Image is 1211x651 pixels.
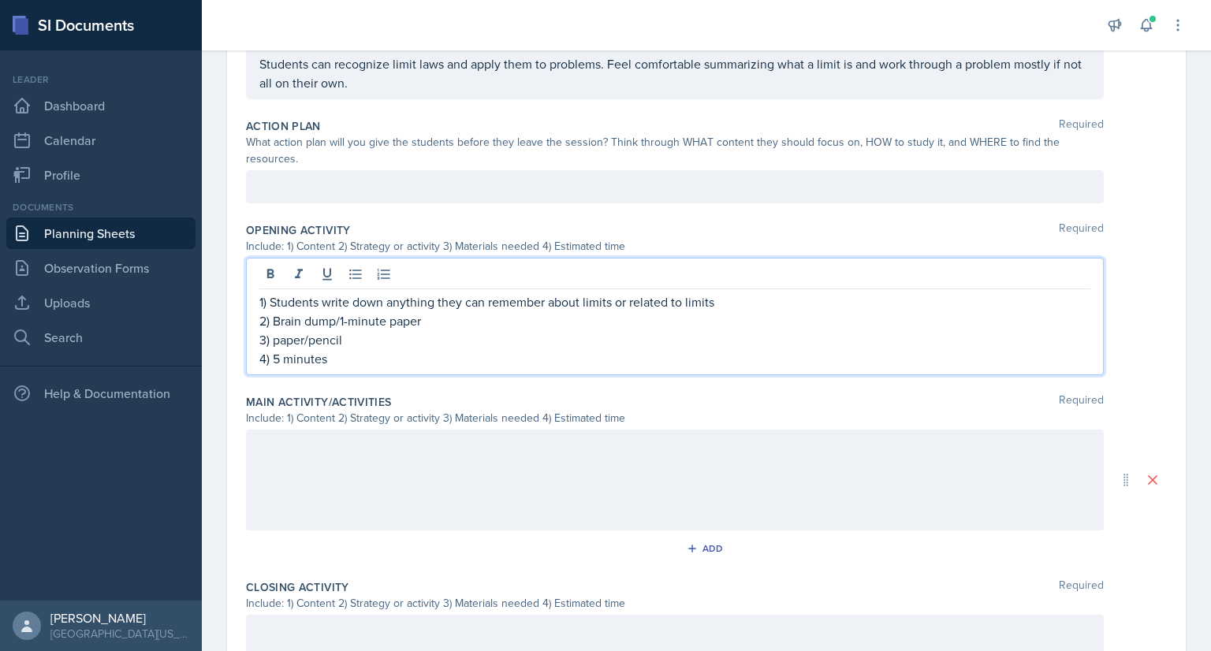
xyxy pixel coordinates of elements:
[1059,394,1104,410] span: Required
[246,118,321,134] label: Action Plan
[6,252,196,284] a: Observation Forms
[6,322,196,353] a: Search
[6,159,196,191] a: Profile
[6,125,196,156] a: Calendar
[246,595,1104,612] div: Include: 1) Content 2) Strategy or activity 3) Materials needed 4) Estimated time
[246,394,391,410] label: Main Activity/Activities
[259,292,1090,311] p: 1) Students write down anything they can remember about limits or related to limits
[6,73,196,87] div: Leader
[6,200,196,214] div: Documents
[690,542,724,555] div: Add
[6,218,196,249] a: Planning Sheets
[246,579,349,595] label: Closing Activity
[259,330,1090,349] p: 3) paper/pencil
[246,238,1104,255] div: Include: 1) Content 2) Strategy or activity 3) Materials needed 4) Estimated time
[1059,118,1104,134] span: Required
[681,537,732,560] button: Add
[50,626,189,642] div: [GEOGRAPHIC_DATA][US_STATE] in [GEOGRAPHIC_DATA]
[246,134,1104,167] div: What action plan will you give the students before they leave the session? Think through WHAT con...
[6,90,196,121] a: Dashboard
[246,222,351,238] label: Opening Activity
[1059,579,1104,595] span: Required
[259,349,1090,368] p: 4) 5 minutes
[6,378,196,409] div: Help & Documentation
[246,410,1104,426] div: Include: 1) Content 2) Strategy or activity 3) Materials needed 4) Estimated time
[259,54,1090,92] p: Students can recognize limit laws and apply them to problems. Feel comfortable summarizing what a...
[6,287,196,318] a: Uploads
[259,311,1090,330] p: 2) Brain dump/1-minute paper
[1059,222,1104,238] span: Required
[50,610,189,626] div: [PERSON_NAME]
